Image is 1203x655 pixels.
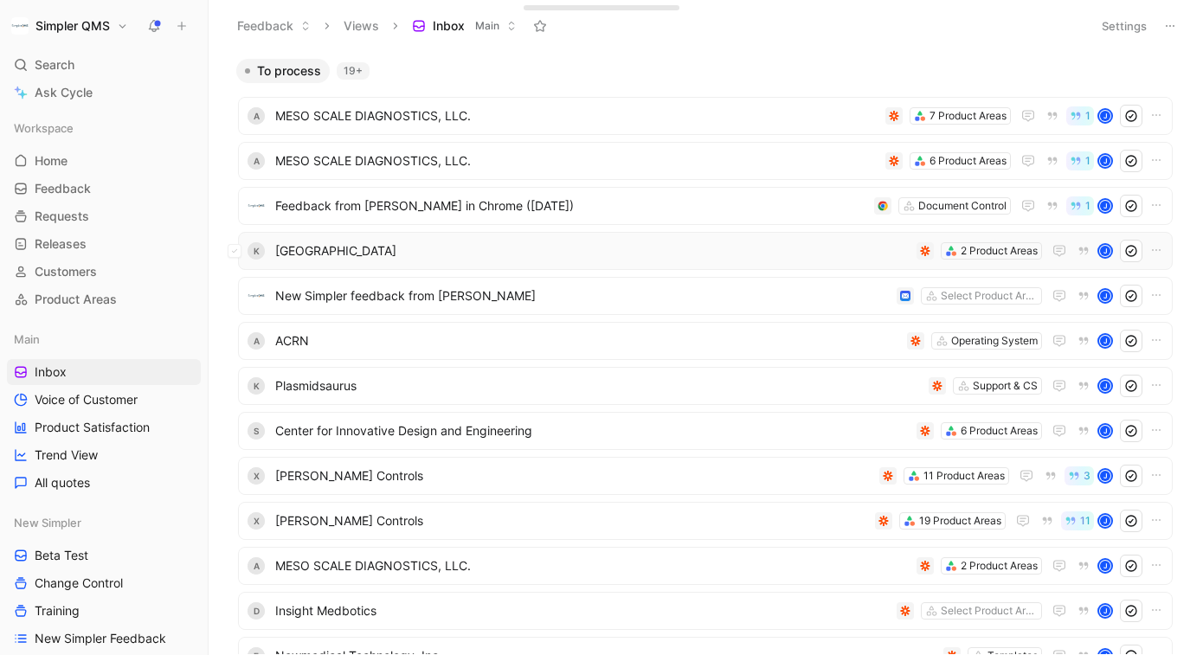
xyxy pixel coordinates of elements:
a: Customers [7,259,201,285]
a: Voice of Customer [7,387,201,413]
a: Requests [7,203,201,229]
div: Select Product Areas [941,287,1038,305]
span: Workspace [14,119,74,137]
span: 1 [1085,156,1090,166]
span: To process [257,62,321,80]
span: MESO SCALE DIAGNOSTICS, LLC. [275,151,878,171]
div: J [1099,335,1111,347]
span: MESO SCALE DIAGNOSTICS, LLC. [275,555,910,576]
div: 11 Product Areas [923,467,1005,485]
div: Support & CS [973,377,1038,395]
div: J [1099,155,1111,167]
a: X[PERSON_NAME] Controls19 Product Areas11J [238,502,1173,540]
a: Product Satisfaction [7,414,201,440]
a: Beta Test [7,543,201,568]
div: New Simpler [7,510,201,536]
a: KPlasmidsaurusSupport & CSJ [238,367,1173,405]
span: Product Areas [35,291,117,308]
div: J [1099,110,1111,122]
span: Requests [35,208,89,225]
span: Plasmidsaurus [275,376,922,396]
span: Trend View [35,446,98,464]
div: Search [7,52,201,78]
div: Operating System [951,332,1038,350]
button: 1 [1066,196,1094,215]
div: Workspace [7,115,201,141]
span: New Simpler Feedback [35,630,166,647]
div: MainInboxVoice of CustomerProduct SatisfactionTrend ViewAll quotes [7,326,201,496]
a: X[PERSON_NAME] Controls11 Product Areas3J [238,457,1173,495]
a: Change Control [7,570,201,596]
div: J [1099,560,1111,572]
a: New Simpler Feedback [7,626,201,652]
span: [GEOGRAPHIC_DATA] [275,241,910,261]
button: 1 [1066,106,1094,125]
div: 2 Product Areas [961,242,1038,260]
div: J [1099,380,1111,392]
div: 19 Product Areas [919,512,1001,530]
a: AACRNOperating SystemJ [238,322,1173,360]
div: X [248,467,265,485]
span: Main [14,331,40,348]
span: Search [35,55,74,75]
a: logoNew Simpler feedback from [PERSON_NAME]Select Product AreasJ [238,277,1173,315]
span: Feedback [35,180,91,197]
a: Training [7,598,201,624]
div: 7 Product Areas [930,107,1007,125]
div: J [1099,425,1111,437]
a: AMESO SCALE DIAGNOSTICS, LLC.6 Product Areas1J [238,142,1173,180]
span: Home [35,152,68,170]
span: All quotes [35,474,90,491]
a: AMESO SCALE DIAGNOSTICS, LLC.2 Product AreasJ [238,547,1173,585]
span: New Simpler [14,514,81,531]
div: 19+ [337,62,370,80]
div: Select Product Areas [941,602,1038,620]
div: A [248,557,265,575]
button: Views [336,13,387,39]
a: K[GEOGRAPHIC_DATA]2 Product AreasJ [238,232,1173,270]
span: Main [475,17,499,35]
span: Product Satisfaction [35,419,150,436]
div: A [248,332,265,350]
div: J [1099,290,1111,302]
a: All quotes [7,470,201,496]
button: Settings [1094,14,1155,38]
span: Center for Innovative Design and Engineering [275,421,910,441]
div: New SimplerBeta TestChange ControlTrainingNew Simpler Feedback [7,510,201,652]
span: 3 [1084,471,1090,481]
a: Ask Cycle [7,80,201,106]
span: Training [35,602,80,620]
img: logo [248,287,265,305]
div: X [248,512,265,530]
div: J [1099,515,1111,527]
div: J [1099,200,1111,212]
img: Simpler QMS [11,17,29,35]
button: 1 [1066,151,1094,170]
span: [PERSON_NAME] Controls [275,466,872,486]
span: 1 [1085,111,1090,121]
div: 2 Product Areas [961,557,1038,575]
span: Voice of Customer [35,391,138,408]
button: Simpler QMSSimpler QMS [7,14,132,38]
span: [PERSON_NAME] Controls [275,511,868,531]
span: Feedback from [PERSON_NAME] in Chrome ([DATE]) [275,196,867,216]
button: 3 [1065,466,1094,485]
span: New Simpler feedback from [PERSON_NAME] [275,286,890,306]
span: Releases [35,235,87,253]
div: J [1099,245,1111,257]
button: To process [236,59,330,83]
div: D [248,602,265,620]
button: 11 [1061,511,1094,530]
div: Document Control [918,197,1007,215]
div: 6 Product Areas [961,422,1038,440]
button: Feedback [229,13,318,39]
span: Inbox [433,17,465,35]
h1: Simpler QMS [35,18,110,34]
div: Main [7,326,201,352]
span: Customers [35,263,97,280]
span: Ask Cycle [35,82,93,103]
span: ACRN [275,331,900,351]
a: Product Areas [7,286,201,312]
a: Inbox [7,359,201,385]
span: MESO SCALE DIAGNOSTICS, LLC. [275,106,878,126]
